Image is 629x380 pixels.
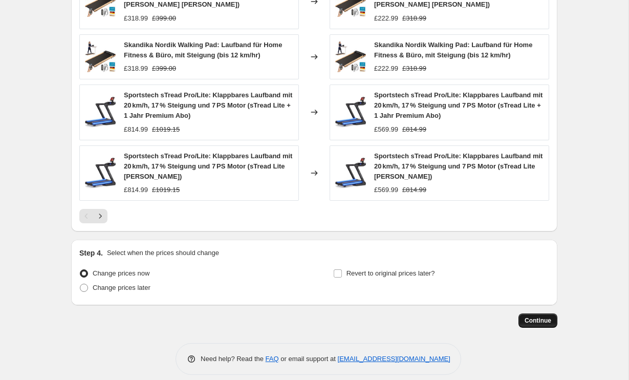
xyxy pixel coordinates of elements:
[93,269,149,277] span: Change prices now
[402,185,426,195] strike: £814.99
[79,248,103,258] h2: Step 4.
[402,124,426,135] strike: £814.99
[93,209,107,223] button: Next
[335,97,366,128] img: 61vrdn3_-cL._AC_SL1500_80x.jpg
[374,64,398,74] div: £222.99
[338,355,450,363] a: [EMAIL_ADDRESS][DOMAIN_NAME]
[266,355,279,363] a: FAQ
[85,158,116,188] img: 61vrdn3_-cL._AC_SL1500_80x.jpg
[124,124,148,135] div: £814.99
[124,41,282,59] span: Skandika Nordik Walking Pad: Laufband für Home Fitness & Büro, mit Steigung (bis 12 km/hr)
[374,91,543,119] span: Sportstech sTread Pro/Lite: Klappbares Laufband mit 20 km/h, 17 % Steigung und 7 PS Motor (sTread...
[335,41,366,72] img: 71EaApvmzxL._AC_SL1500_80x.jpg
[107,248,219,258] p: Select when the prices should change
[518,313,557,328] button: Continue
[124,185,148,195] div: £814.99
[124,152,292,180] span: Sportstech sTread Pro/Lite: Klappbares Laufband mit 20 km/h, 17 % Steigung und 7 PS Motor (sTread...
[279,355,338,363] span: or email support at
[374,13,398,24] div: £222.99
[374,124,398,135] div: £569.99
[402,64,426,74] strike: £318.99
[201,355,266,363] span: Need help? Read the
[124,13,148,24] div: £318.99
[124,64,148,74] div: £318.99
[152,13,176,24] strike: £399.00
[374,152,543,180] span: Sportstech sTread Pro/Lite: Klappbares Laufband mit 20 km/h, 17 % Steigung und 7 PS Motor (sTread...
[152,64,176,74] strike: £399.00
[79,209,107,223] nav: Pagination
[93,284,150,291] span: Change prices later
[152,124,180,135] strike: £1019.15
[346,269,435,277] span: Revert to original prices later?
[525,316,551,325] span: Continue
[374,185,398,195] div: £569.99
[374,41,532,59] span: Skandika Nordik Walking Pad: Laufband für Home Fitness & Büro, mit Steigung (bis 12 km/hr)
[124,91,292,119] span: Sportstech sTread Pro/Lite: Klappbares Laufband mit 20 km/h, 17 % Steigung und 7 PS Motor (sTread...
[85,97,116,128] img: 61vrdn3_-cL._AC_SL1500_80x.jpg
[335,158,366,188] img: 61vrdn3_-cL._AC_SL1500_80x.jpg
[152,185,180,195] strike: £1019.15
[402,13,426,24] strike: £318.99
[85,41,116,72] img: 71EaApvmzxL._AC_SL1500_80x.jpg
